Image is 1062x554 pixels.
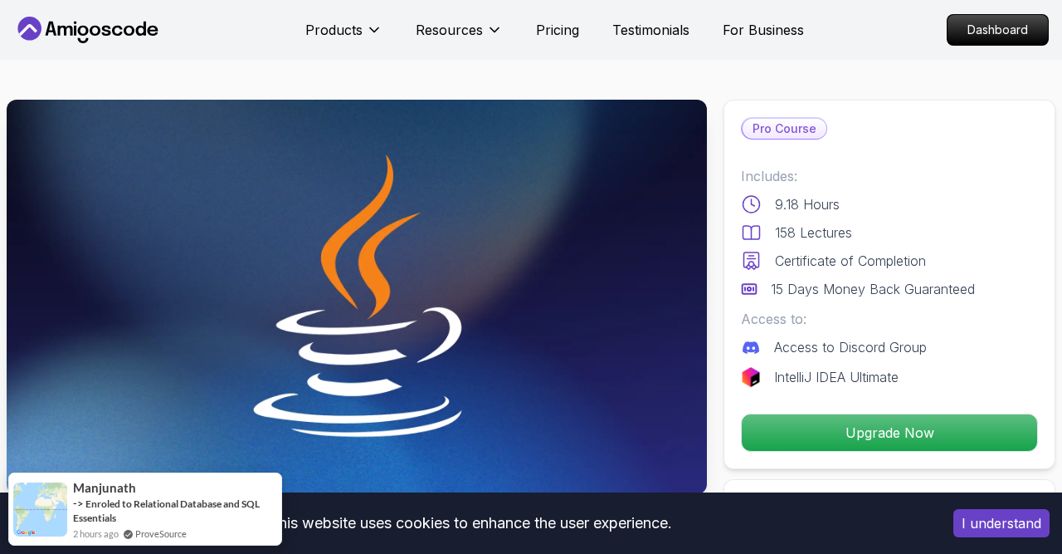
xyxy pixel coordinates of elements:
img: jetbrains logo [741,367,761,387]
p: Includes: [741,166,1038,186]
a: ProveSource [135,527,187,541]
p: Upgrade Now [742,414,1037,451]
p: Access to Discord Group [774,337,927,357]
button: Accept cookies [953,509,1050,537]
div: This website uses cookies to enhance the user experience. [12,505,928,542]
a: Testimonials [612,20,689,40]
button: Resources [416,20,503,53]
p: 9.18 Hours [775,194,840,214]
p: Resources [416,20,483,40]
p: 15 Days Money Back Guaranteed [771,279,975,299]
img: java-for-developers_thumbnail [7,100,707,494]
p: Access to: [741,309,1038,329]
a: Dashboard [947,14,1049,46]
button: Products [305,20,382,53]
a: For Business [723,20,804,40]
img: provesource social proof notification image [13,483,67,537]
iframe: chat widget [959,450,1062,529]
p: IntelliJ IDEA Ultimate [774,367,899,387]
a: Enroled to Relational Database and SQL Essentials [73,498,260,524]
span: Manjunath [73,481,136,495]
p: Products [305,20,363,40]
a: Pricing [536,20,579,40]
p: Dashboard [948,15,1048,45]
p: 158 Lectures [775,223,852,243]
span: -> [73,497,84,510]
span: 2 hours ago [73,527,119,541]
p: Certificate of Completion [775,251,926,271]
p: Pro Course [743,119,826,139]
button: Upgrade Now [741,414,1038,452]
